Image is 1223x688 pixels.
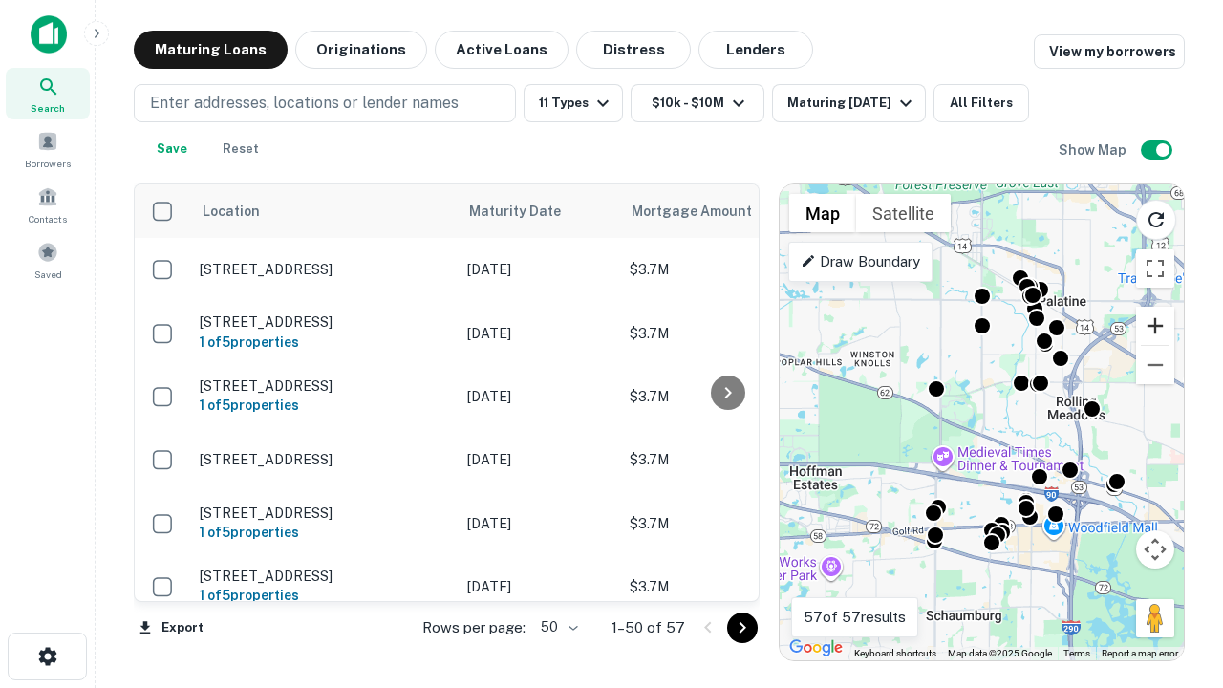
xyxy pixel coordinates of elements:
div: 50 [533,613,581,641]
th: Location [190,184,458,238]
p: $3.7M [630,576,821,597]
p: [STREET_ADDRESS] [200,313,448,331]
iframe: Chat Widget [1127,535,1223,627]
p: [DATE] [467,576,611,597]
button: Distress [576,31,691,69]
button: Originations [295,31,427,69]
div: Maturing [DATE] [787,92,917,115]
button: Show satellite imagery [856,194,951,232]
a: Open this area in Google Maps (opens a new window) [784,635,848,660]
button: Reset [210,130,271,168]
button: All Filters [933,84,1029,122]
h6: 1 of 5 properties [200,522,448,543]
button: Keyboard shortcuts [854,647,936,660]
p: 1–50 of 57 [611,616,685,639]
p: [DATE] [467,449,611,470]
a: Saved [6,234,90,286]
p: [DATE] [467,323,611,344]
button: Maturing Loans [134,31,288,69]
button: Maturing [DATE] [772,84,926,122]
span: Borrowers [25,156,71,171]
p: Rows per page: [422,616,526,639]
button: Map camera controls [1136,530,1174,569]
th: Maturity Date [458,184,620,238]
p: [STREET_ADDRESS] [200,451,448,468]
a: Borrowers [6,123,90,175]
h6: 1 of 5 properties [200,585,448,606]
span: Maturity Date [469,200,586,223]
button: Lenders [698,31,813,69]
a: View my borrowers [1034,34,1185,69]
p: Draw Boundary [801,250,920,273]
h6: Show Map [1059,140,1129,161]
button: Zoom in [1136,307,1174,345]
button: Enter addresses, locations or lender names [134,84,516,122]
a: Report a map error [1102,648,1178,658]
button: Toggle fullscreen view [1136,249,1174,288]
div: 0 0 [780,184,1184,660]
p: $3.7M [630,449,821,470]
p: $3.7M [630,386,821,407]
p: [DATE] [467,386,611,407]
span: Search [31,100,65,116]
p: [DATE] [467,259,611,280]
p: $3.7M [630,323,821,344]
p: [STREET_ADDRESS] [200,568,448,585]
th: Mortgage Amount [620,184,830,238]
p: $3.7M [630,513,821,534]
a: Search [6,68,90,119]
p: [STREET_ADDRESS] [200,505,448,522]
button: Zoom out [1136,346,1174,384]
button: Go to next page [727,613,758,643]
p: [STREET_ADDRESS] [200,377,448,395]
button: Active Loans [435,31,569,69]
p: Enter addresses, locations or lender names [150,92,459,115]
span: Map data ©2025 Google [948,648,1052,658]
button: Save your search to get updates of matches that match your search criteria. [141,130,203,168]
button: 11 Types [524,84,623,122]
button: $10k - $10M [631,84,764,122]
p: $3.7M [630,259,821,280]
p: 57 of 57 results [804,606,906,629]
span: Mortgage Amount [632,200,777,223]
button: Show street map [789,194,856,232]
span: Contacts [29,211,67,226]
h6: 1 of 5 properties [200,395,448,416]
span: Saved [34,267,62,282]
p: [STREET_ADDRESS] [200,261,448,278]
img: capitalize-icon.png [31,15,67,54]
p: [DATE] [467,513,611,534]
img: Google [784,635,848,660]
button: Export [134,613,208,642]
a: Contacts [6,179,90,230]
button: Reload search area [1136,200,1176,240]
a: Terms (opens in new tab) [1063,648,1090,658]
h6: 1 of 5 properties [200,332,448,353]
span: Location [202,200,260,223]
